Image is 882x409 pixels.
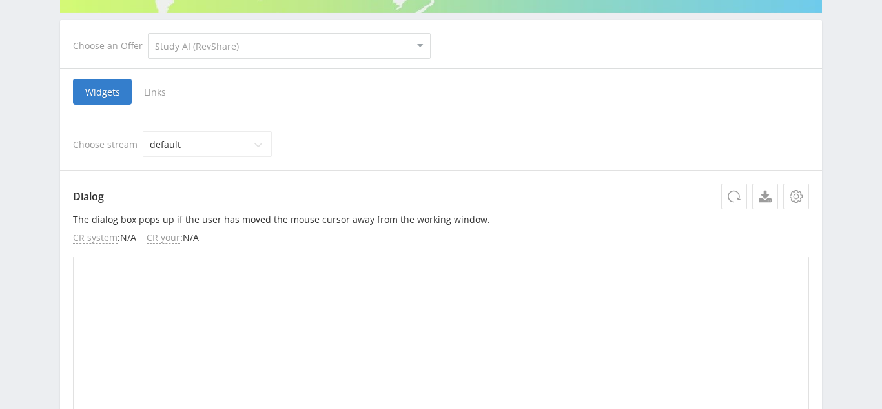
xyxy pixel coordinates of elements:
span: CR system [73,233,118,244]
li: : N/A [73,233,136,244]
button: Update [721,184,747,209]
div: Choose an Offer [73,41,148,51]
div: Choose stream [73,131,809,157]
span: Widgets [73,79,132,105]
span: CR your [147,233,180,244]
span: Links [132,79,178,105]
p: The dialog box pops up if the user has moved the mouse cursor away from the working window. [73,215,809,225]
a: Download [752,184,778,209]
li: : N/A [147,233,199,244]
button: Settings [783,184,809,209]
p: Dialog [73,184,809,209]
